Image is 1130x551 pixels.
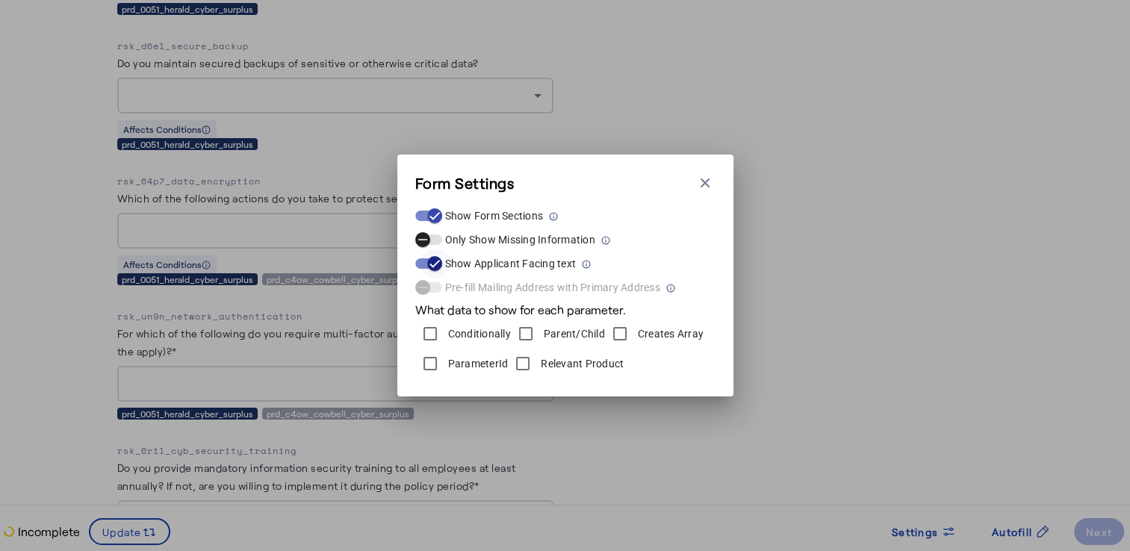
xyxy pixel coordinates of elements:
[538,356,624,371] label: Relevant Product
[541,326,605,341] label: Parent/Child
[442,208,544,223] label: Show Form Sections
[442,232,595,247] label: Only Show Missing Information
[442,256,577,271] label: Show Applicant Facing text
[445,356,509,371] label: ParameterId
[442,280,660,295] label: Pre-fill Mailing Address with Primary Address
[445,326,511,341] label: Conditionally
[415,172,515,193] h3: Form Settings
[415,295,715,319] div: What data to show for each parameter.
[635,326,704,341] label: Creates Array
